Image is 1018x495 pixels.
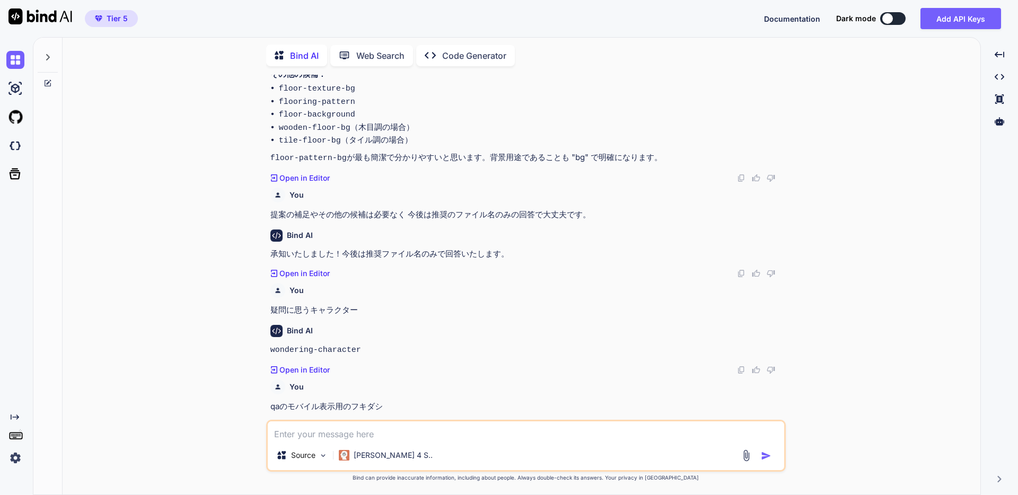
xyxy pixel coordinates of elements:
img: dislike [767,366,775,374]
h6: You [289,285,304,296]
p: 承知いたしました！今後は推奨ファイル名のみで回答いたします。 [270,248,784,260]
img: Pick Models [319,451,328,460]
img: like [752,174,760,182]
p: [PERSON_NAME] 4 S.. [354,450,433,461]
img: copy [737,366,745,374]
code: floor-pattern-bg [270,154,347,163]
li: （タイル調の場合） [279,134,784,147]
img: chat [6,51,24,69]
code: wooden-floor-bg [279,123,350,132]
span: Dark mode [836,13,876,24]
button: premiumTier 5 [85,10,138,27]
img: icon [761,450,771,461]
li: （木目調の場合） [279,121,784,135]
img: copy [737,174,745,182]
p: Web Search [356,49,405,62]
p: 疑問に思うキャラクター [270,304,784,316]
img: dislike [767,174,775,182]
img: like [752,366,760,374]
p: Code Generator [442,49,506,62]
p: Bind AI [290,49,319,62]
img: darkCloudIdeIcon [6,137,24,155]
img: Claude 4 Sonnet [339,450,349,461]
img: settings [6,449,24,467]
p: qaのモバイル表示用のフキダシ [270,401,784,413]
h6: Bind AI [287,325,313,336]
code: floor-background [279,110,355,119]
p: Open in Editor [279,173,330,183]
img: like [752,269,760,278]
p: Open in Editor [279,268,330,279]
img: premium [95,15,102,22]
button: Add API Keys [920,8,1001,29]
span: Tier 5 [107,13,128,24]
code: flooring-pattern [279,98,355,107]
p: Source [291,450,315,461]
img: attachment [740,449,752,462]
button: Documentation [764,13,820,24]
code: tile-floor-bg [279,136,341,145]
img: copy [737,269,745,278]
h6: You [289,382,304,392]
h6: You [289,190,304,200]
code: floor-texture-bg [279,84,355,93]
span: Documentation [764,14,820,23]
code: wondering-character [270,346,361,355]
p: が最も簡潔で分かりやすいと思います。背景用途であることも "bg" で明確になります。 [270,152,784,165]
strong: その他の候補： [270,69,326,79]
img: Bind AI [8,8,72,24]
p: Open in Editor [279,365,330,375]
p: 提案の補足やその他の候補は必要なく 今後は推奨のファイル名のみの回答で大丈夫です。 [270,209,784,221]
h6: Bind AI [287,230,313,241]
img: githubLight [6,108,24,126]
img: ai-studio [6,79,24,98]
img: dislike [767,269,775,278]
p: Bind can provide inaccurate information, including about people. Always double-check its answers.... [266,474,786,482]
